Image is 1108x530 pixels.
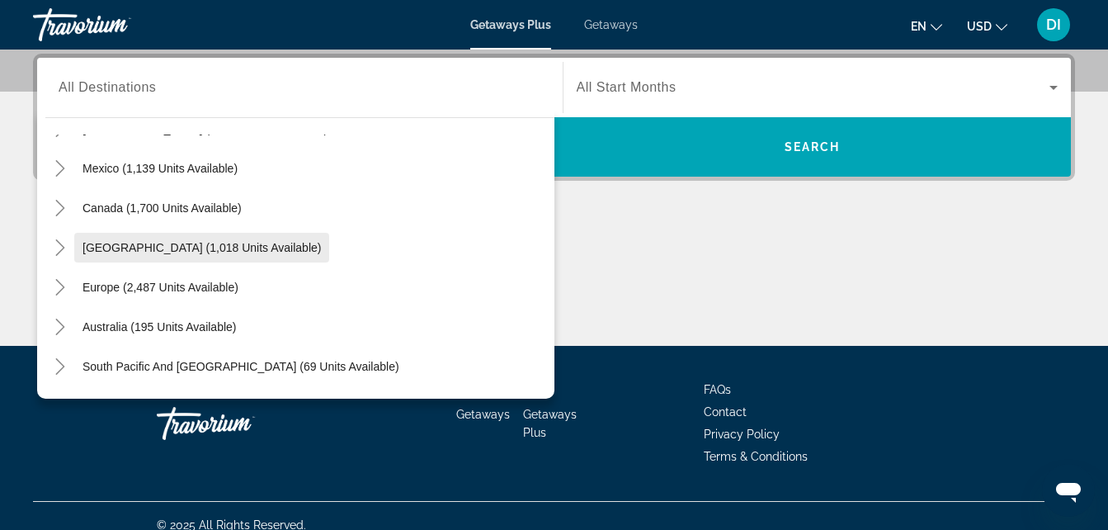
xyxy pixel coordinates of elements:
[967,14,1007,38] button: Change currency
[74,154,246,183] button: Mexico (1,139 units available)
[33,3,198,46] a: Travorium
[45,115,74,144] button: Toggle United States (32,075 units available)
[704,405,747,419] a: Contact
[83,320,237,334] span: Australia (195 units available)
[45,353,74,381] button: Toggle South Pacific and Oceania (69 units available)
[1046,17,1061,33] span: DI
[911,14,942,38] button: Change language
[45,234,74,263] button: Toggle Caribbean & Atlantic Islands (1,018 units available)
[59,80,156,94] span: All Destinations
[37,58,1071,177] div: Search widget
[45,194,74,223] button: Toggle Canada (1,700 units available)
[584,18,638,31] a: Getaways
[470,18,551,31] a: Getaways Plus
[74,233,329,263] button: [GEOGRAPHIC_DATA] (1,018 units available)
[911,20,926,33] span: en
[74,272,247,302] button: Europe (2,487 units available)
[523,408,577,439] a: Getaways Plus
[83,281,238,294] span: Europe (2,487 units available)
[45,313,74,342] button: Toggle Australia (195 units available)
[704,428,780,441] a: Privacy Policy
[83,162,238,175] span: Mexico (1,139 units available)
[554,117,1072,177] button: Search
[74,193,250,223] button: Canada (1,700 units available)
[74,312,245,342] button: Australia (195 units available)
[1032,7,1075,42] button: User Menu
[785,140,841,154] span: Search
[704,383,731,396] a: FAQs
[1042,464,1095,517] iframe: Button to launch messaging window
[704,450,808,463] a: Terms & Conditions
[45,154,74,183] button: Toggle Mexico (1,139 units available)
[967,20,992,33] span: USD
[74,114,336,144] button: [GEOGRAPHIC_DATA] (32,075 units available)
[577,80,677,94] span: All Start Months
[45,273,74,302] button: Toggle Europe (2,487 units available)
[74,352,408,381] button: South Pacific and [GEOGRAPHIC_DATA] (69 units available)
[157,399,322,448] a: Travorium
[83,360,399,373] span: South Pacific and [GEOGRAPHIC_DATA] (69 units available)
[83,201,242,215] span: Canada (1,700 units available)
[456,408,510,421] a: Getaways
[83,241,321,254] span: [GEOGRAPHIC_DATA] (1,018 units available)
